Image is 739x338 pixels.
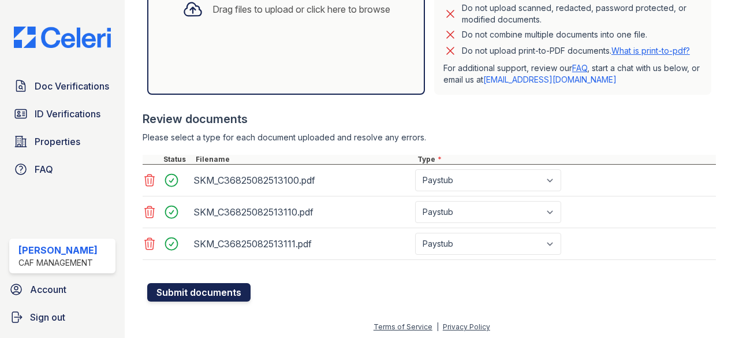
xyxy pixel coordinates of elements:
span: Account [30,283,66,296]
div: Filename [193,155,415,164]
a: Account [5,278,120,301]
p: Do not upload print-to-PDF documents. [462,45,690,57]
span: Sign out [30,310,65,324]
div: Do not upload scanned, redacted, password protected, or modified documents. [462,2,702,25]
span: FAQ [35,162,53,176]
span: Properties [35,135,80,148]
a: Doc Verifications [9,75,115,98]
div: SKM_C36825082513100.pdf [193,171,410,190]
button: Submit documents [147,283,251,302]
a: What is print-to-pdf? [611,46,690,55]
div: [PERSON_NAME] [18,243,98,257]
div: SKM_C36825082513110.pdf [193,203,410,221]
div: Status [161,155,193,164]
div: | [436,322,439,331]
div: SKM_C36825082513111.pdf [193,235,410,253]
div: Do not combine multiple documents into one file. [462,28,647,42]
p: For additional support, review our , start a chat with us below, or email us at [443,62,702,86]
div: Type [415,155,716,164]
div: Please select a type for each document uploaded and resolve any errors. [143,132,716,143]
a: Properties [9,130,115,153]
div: Review documents [143,111,716,127]
a: Privacy Policy [443,322,490,331]
span: Doc Verifications [35,79,109,93]
span: ID Verifications [35,107,100,121]
img: CE_Logo_Blue-a8612792a0a2168367f1c8372b55b34899dd931a85d93a1a3d3e32e68fde9ad4.png [5,27,120,49]
a: Sign out [5,306,120,329]
a: ID Verifications [9,102,115,125]
div: CAF Management [18,257,98,269]
a: FAQ [572,63,587,73]
a: FAQ [9,158,115,181]
div: Drag files to upload or click here to browse [212,2,390,16]
a: Terms of Service [374,322,432,331]
a: [EMAIL_ADDRESS][DOMAIN_NAME] [483,75,617,84]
